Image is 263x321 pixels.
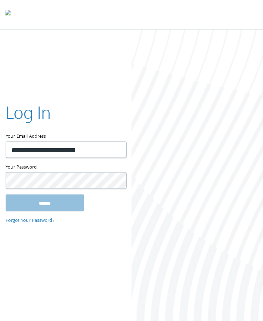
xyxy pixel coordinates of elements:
[113,176,121,185] keeper-lock: Open Keeper Popup
[5,7,10,21] img: todyl-logo-dark.svg
[6,101,51,124] h2: Log In
[113,145,121,154] keeper-lock: Open Keeper Popup
[6,164,126,172] label: Your Password
[6,217,55,225] a: Forgot Your Password?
